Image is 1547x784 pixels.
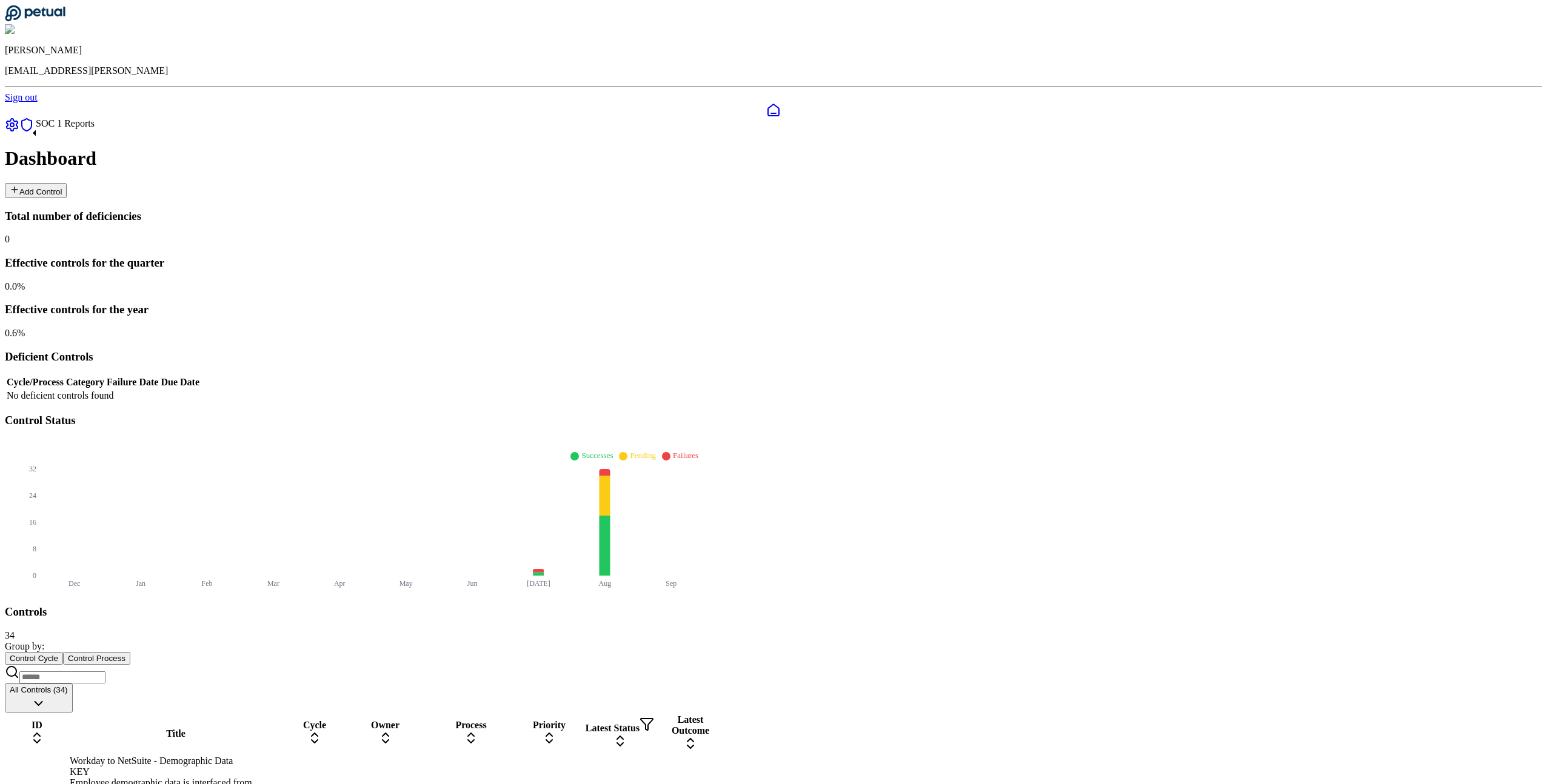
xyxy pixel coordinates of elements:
[426,720,516,731] div: Process
[160,376,200,388] th: Due Date
[33,571,36,580] tspan: 0
[582,717,658,734] div: Latest Status
[660,714,721,736] div: Latest Outcome
[33,545,36,553] tspan: 8
[5,641,44,651] span: Group by:
[70,756,282,777] div: Workday to NetSuite - Demographic Data
[5,45,1542,56] p: [PERSON_NAME]
[29,518,36,527] tspan: 16
[68,579,80,588] tspan: Dec
[5,92,38,102] a: Sign out
[5,414,1542,427] h3: Control Status
[527,579,550,588] tspan: [DATE]
[599,579,612,588] tspan: Aug
[6,390,200,402] td: No deficient controls found
[63,652,130,665] button: Control Process
[136,579,145,588] tspan: Jan
[666,579,677,588] tspan: Sep
[5,630,15,640] span: 34
[36,118,95,129] div: SOC 1 Reports
[5,24,87,35] img: Shekhar Khedekar
[29,491,36,500] tspan: 24
[65,376,105,388] th: Category
[673,451,698,460] span: Failures
[5,652,63,665] button: Control Cycle
[347,720,423,731] div: Owner
[5,328,25,338] span: 0.6 %
[106,376,159,388] th: Failure Date
[5,350,1542,364] h3: Deficient Controls
[5,183,67,198] button: Add Control
[467,579,478,588] tspan: Jun
[5,13,65,24] a: Go to Dashboard
[5,210,1542,223] h3: Total number of deficiencies
[5,147,1542,170] h1: Dashboard
[70,728,282,739] div: Title
[6,376,64,388] th: Cycle/Process
[7,720,67,731] div: ID
[202,579,213,588] tspan: Feb
[334,579,346,588] tspan: Apr
[5,605,1542,619] h3: Controls
[581,451,613,460] span: Successes
[5,65,1542,76] p: [EMAIL_ADDRESS][PERSON_NAME]
[284,720,345,731] div: Cycle
[267,579,279,588] tspan: Mar
[5,234,10,244] span: 0
[10,685,68,694] span: All Controls (34)
[519,720,580,731] div: Priority
[5,103,1542,118] a: Dashboard
[5,683,73,713] button: All Controls (34)
[70,766,282,777] div: KEY
[5,256,1542,270] h3: Effective controls for the quarter
[5,281,25,291] span: 0.0 %
[29,465,36,473] tspan: 32
[399,579,413,588] tspan: May
[5,303,1542,316] h3: Effective controls for the year
[630,451,656,460] span: Pending
[19,124,34,134] a: SOC 1 Reports
[5,124,19,134] a: Settings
